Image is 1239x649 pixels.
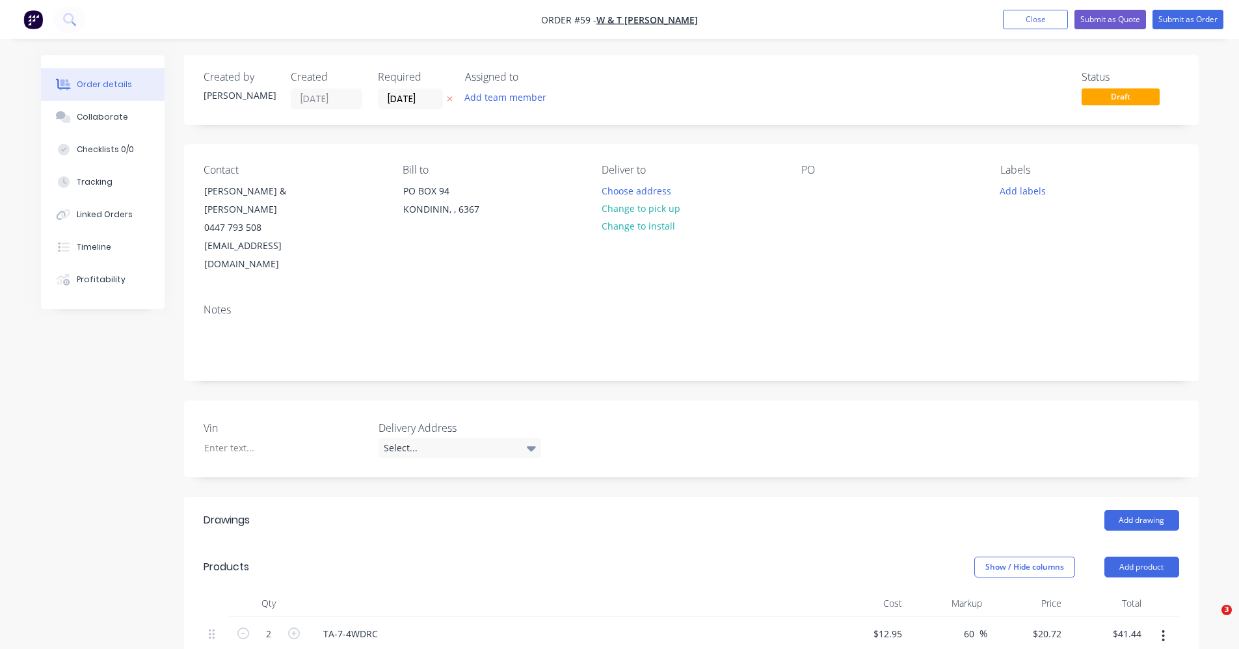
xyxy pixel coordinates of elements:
div: Timeline [77,241,111,253]
div: Profitability [77,274,126,285]
button: Profitability [41,263,165,296]
label: Delivery Address [379,420,541,436]
div: Select... [379,438,541,458]
div: Bill to [403,164,581,176]
div: Qty [230,590,308,616]
img: Factory [23,10,43,29]
div: KONDININ, , 6367 [403,200,511,219]
span: Draft [1082,88,1160,105]
span: 3 [1221,605,1232,615]
div: Order details [77,79,132,90]
button: Choose address [594,181,678,199]
div: Labels [1000,164,1179,176]
button: Timeline [41,231,165,263]
div: Collaborate [77,111,128,123]
div: Drawings [204,512,250,528]
div: PO BOX 94KONDININ, , 6367 [392,181,522,223]
div: Status [1082,71,1179,83]
div: PO BOX 94 [403,182,511,200]
div: Markup [907,590,987,616]
button: Collaborate [41,101,165,133]
div: Created [291,71,362,83]
span: % [979,626,987,641]
div: Deliver to [602,164,780,176]
iframe: Intercom live chat [1195,605,1226,636]
div: Cost [828,590,908,616]
span: Order #59 - [541,14,596,26]
div: [PERSON_NAME] & [PERSON_NAME]0447 793 508[EMAIL_ADDRESS][DOMAIN_NAME] [193,181,323,274]
button: Submit as Quote [1074,10,1146,29]
button: Add drawing [1104,510,1179,531]
button: Add team member [465,88,553,106]
div: Linked Orders [77,209,133,220]
div: [PERSON_NAME] & [PERSON_NAME] [204,182,312,219]
div: 0447 793 508 [204,219,312,237]
button: Add product [1104,557,1179,577]
button: Add team member [457,88,553,106]
button: Order details [41,68,165,101]
label: Vin [204,420,366,436]
div: Created by [204,71,275,83]
button: Submit as Order [1152,10,1223,29]
button: Linked Orders [41,198,165,231]
div: Assigned to [465,71,595,83]
div: [PERSON_NAME] [204,88,275,102]
button: Checklists 0/0 [41,133,165,166]
div: [EMAIL_ADDRESS][DOMAIN_NAME] [204,237,312,273]
button: Show / Hide columns [974,557,1075,577]
button: Close [1003,10,1068,29]
button: Change to pick up [594,200,687,217]
div: TA-7-4WDRC [313,624,388,643]
div: Checklists 0/0 [77,144,134,155]
div: Required [378,71,449,83]
div: Total [1067,590,1147,616]
div: Products [204,559,249,575]
button: Change to install [594,217,682,235]
a: W & T [PERSON_NAME] [596,14,698,26]
button: Add labels [993,181,1053,199]
div: Notes [204,304,1179,316]
div: Tracking [77,176,113,188]
div: Contact [204,164,382,176]
button: Tracking [41,166,165,198]
div: PO [801,164,979,176]
div: Price [987,590,1067,616]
